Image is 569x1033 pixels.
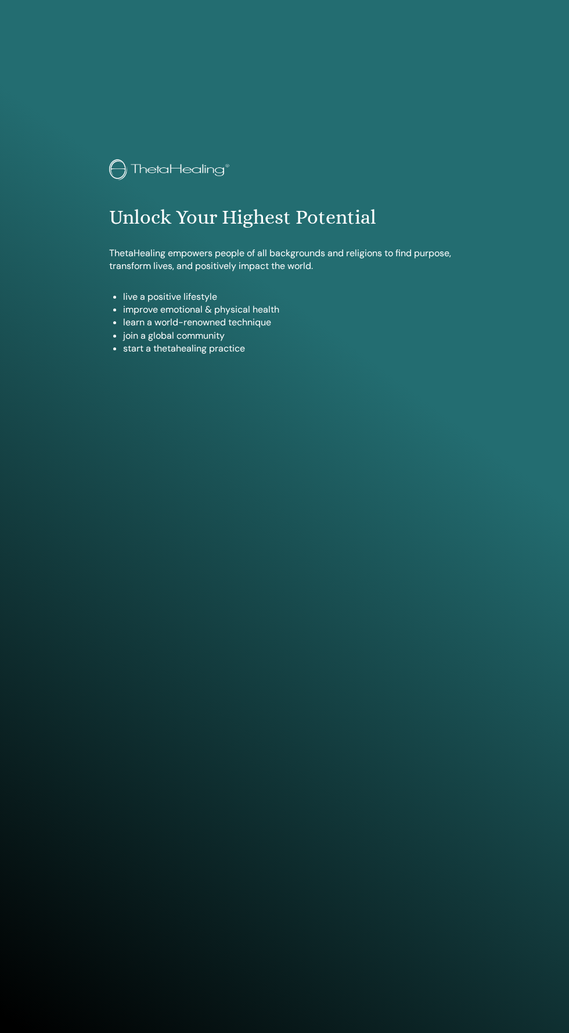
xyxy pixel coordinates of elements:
[123,316,459,329] li: learn a world-renowned technique
[109,247,459,273] p: ThetaHealing empowers people of all backgrounds and religions to find purpose, transform lives, a...
[109,206,459,229] h1: Unlock Your Highest Potential
[123,290,459,303] li: live a positive lifestyle
[123,329,459,342] li: join a global community
[123,342,459,355] li: start a thetahealing practice
[123,303,459,316] li: improve emotional & physical health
